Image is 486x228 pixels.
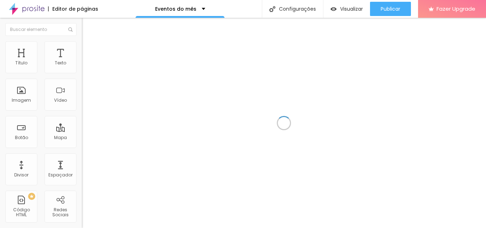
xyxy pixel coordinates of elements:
[55,60,66,65] div: Texto
[54,98,67,103] div: Vídeo
[7,207,35,218] div: Código HTML
[54,135,67,140] div: Mapa
[370,2,411,16] button: Publicar
[15,60,27,65] div: Título
[437,6,475,12] span: Fazer Upgrade
[340,6,363,12] span: Visualizar
[68,27,73,32] img: Icone
[48,6,98,11] div: Editor de páginas
[323,2,370,16] button: Visualizar
[46,207,74,218] div: Redes Sociais
[381,6,400,12] span: Publicar
[155,6,196,11] p: Eventos do mês
[5,23,76,36] input: Buscar elemento
[48,173,73,177] div: Espaçador
[331,6,337,12] img: view-1.svg
[15,135,28,140] div: Botão
[12,98,31,103] div: Imagem
[14,173,28,177] div: Divisor
[269,6,275,12] img: Icone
